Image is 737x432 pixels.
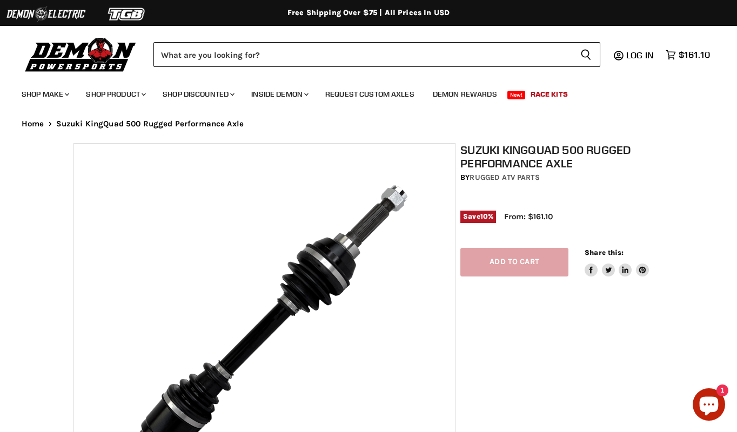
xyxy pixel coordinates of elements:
[425,83,505,105] a: Demon Rewards
[86,4,167,24] img: TGB Logo 2
[507,91,526,99] span: New!
[679,50,710,60] span: $161.10
[460,172,668,184] div: by
[243,83,315,105] a: Inside Demon
[660,47,715,63] a: $161.10
[689,388,728,423] inbox-online-store-chat: Shopify online store chat
[14,83,76,105] a: Shop Make
[14,79,707,105] ul: Main menu
[155,83,241,105] a: Shop Discounted
[572,42,600,67] button: Search
[504,212,553,221] span: From: $161.10
[153,42,600,67] form: Product
[621,50,660,60] a: Log in
[522,83,576,105] a: Race Kits
[460,143,668,170] h1: Suzuki KingQuad 500 Rugged Performance Axle
[153,42,572,67] input: Search
[5,4,86,24] img: Demon Electric Logo 2
[585,248,624,256] span: Share this:
[22,35,140,73] img: Demon Powersports
[78,83,152,105] a: Shop Product
[470,173,539,182] a: Rugged ATV Parts
[460,211,496,222] span: Save %
[22,119,44,129] a: Home
[626,50,654,60] span: Log in
[480,212,488,220] span: 10
[56,119,244,129] span: Suzuki KingQuad 500 Rugged Performance Axle
[585,248,649,276] aside: Share this:
[317,83,423,105] a: Request Custom Axles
